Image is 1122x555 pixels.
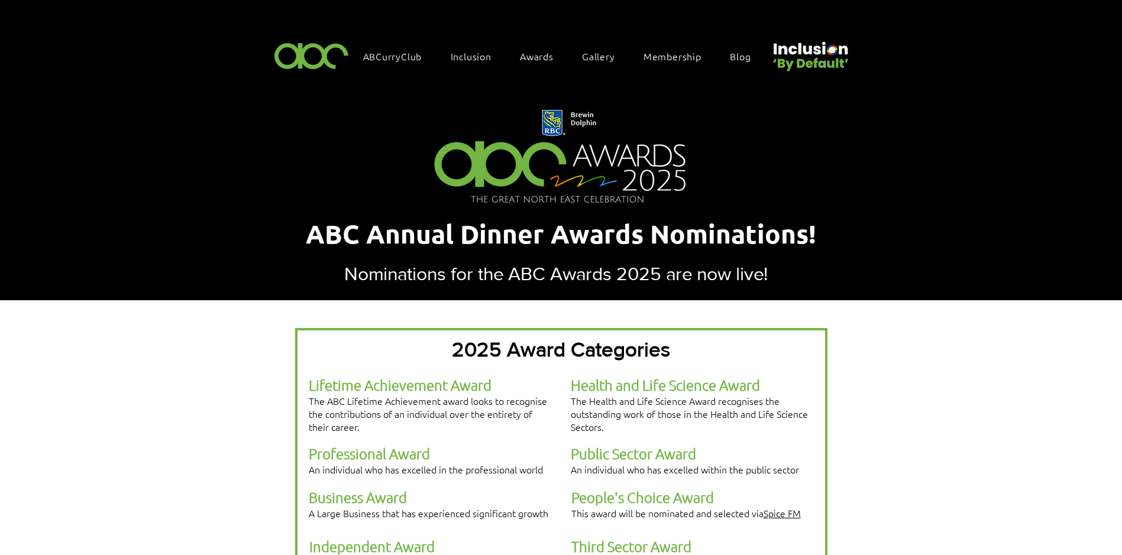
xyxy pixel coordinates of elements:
span: Gallery [582,50,615,63]
span: ABC Annual Dinner Awards Nominations! [306,218,816,250]
span: Membership [644,50,701,63]
span: Blog [730,50,751,63]
span: Professional Award [309,444,430,462]
div: Awards [514,44,571,69]
span: This award will be nominated and selected via [571,507,801,520]
span: The ABC Lifetime Achievement award looks to recognise the contributions of an individual over the... [309,394,547,433]
span: Third Sector Award [571,537,691,555]
span: Awards [520,50,554,63]
img: Untitled design (22).png [769,32,851,73]
span: 2025 Award Categories [452,338,670,361]
span: Business Award [309,488,407,506]
nav: Site [357,44,769,69]
a: Gallery [576,44,633,69]
span: Health and Life Science Award [571,376,760,394]
span: Nominations for the ABC Awards 2025 are now live! [344,263,768,284]
a: ABCurryClub [357,44,440,69]
img: ABC-Logo-Blank-Background-01-01-2.png [271,38,353,73]
span: Public Sector Award [571,444,696,462]
a: Blog [724,44,768,69]
a: Spice FM [764,507,801,520]
div: Inclusion [445,44,509,69]
span: Inclusion [451,50,492,63]
span: The Health and Life Science Award recognises the outstanding work of those in the Health and Life... [571,394,808,433]
img: Northern Insights Double Pager Apr 2025.png [419,93,703,222]
span: Independent Award [309,537,435,555]
span: A Large Business that has experienced significant growth [309,507,548,520]
span: People's Choice Award [571,488,714,506]
span: An individual who has excelled within the public sector [571,463,799,476]
span: Lifetime Achievement Award [309,376,492,394]
span: ABCurryClub [363,50,422,63]
span: An individual who has excelled in the professional world [309,463,543,476]
a: Membership [638,44,719,69]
